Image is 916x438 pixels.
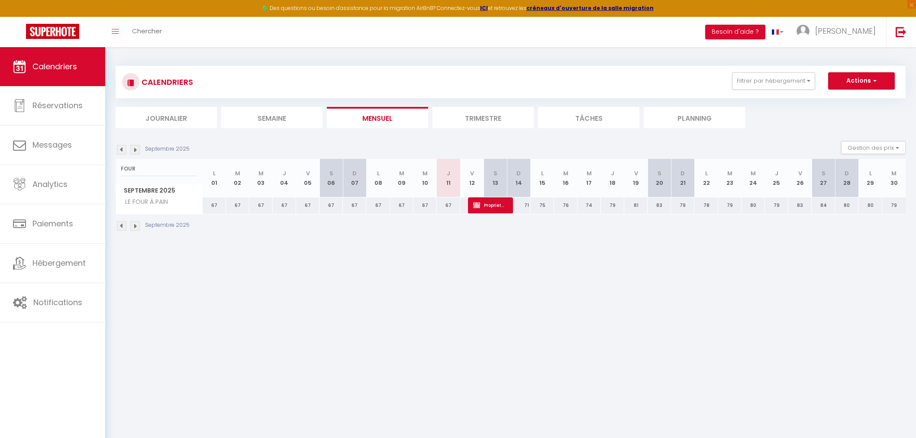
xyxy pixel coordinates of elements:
div: 79 [671,197,694,213]
div: 80 [835,197,858,213]
li: Mensuel [327,107,428,128]
abbr: D [845,169,849,177]
th: 05 [296,159,319,197]
abbr: L [869,169,872,177]
a: ICI [480,4,488,12]
th: 06 [319,159,343,197]
img: logout [896,26,906,37]
abbr: V [306,169,310,177]
div: 67 [203,197,226,213]
th: 20 [648,159,671,197]
th: 11 [437,159,460,197]
div: 67 [319,197,343,213]
button: Besoin d'aide ? [705,25,765,39]
th: 04 [273,159,296,197]
div: 79 [765,197,788,213]
th: 25 [765,159,788,197]
iframe: Chat [879,399,910,432]
span: Proprietaire Proprietaire [473,197,504,213]
div: 83 [648,197,671,213]
div: 71 [507,197,530,213]
span: Calendriers [32,61,77,72]
strong: créneaux d'ouverture de la salle migration [526,4,654,12]
div: 80 [742,197,765,213]
abbr: J [283,169,286,177]
div: 67 [296,197,319,213]
p: Septembre 2025 [145,221,190,229]
th: 03 [249,159,273,197]
th: 21 [671,159,694,197]
abbr: D [352,169,357,177]
li: Trimestre [432,107,534,128]
li: Tâches [538,107,639,128]
a: Chercher [126,17,168,47]
abbr: S [493,169,497,177]
span: Réservations [32,100,83,111]
div: 84 [812,197,835,213]
div: 80 [858,197,882,213]
abbr: M [423,169,428,177]
th: 12 [460,159,484,197]
abbr: M [563,169,568,177]
span: [PERSON_NAME] [815,26,876,36]
p: Septembre 2025 [145,145,190,153]
abbr: M [891,169,897,177]
abbr: S [658,169,661,177]
abbr: L [213,169,216,177]
th: 02 [226,159,249,197]
div: 79 [718,197,742,213]
abbr: M [587,169,592,177]
th: 07 [343,159,366,197]
abbr: S [822,169,826,177]
span: Notifications [33,297,82,308]
abbr: M [727,169,732,177]
th: 09 [390,159,413,197]
abbr: S [329,169,333,177]
th: 26 [788,159,812,197]
abbr: M [751,169,756,177]
th: 13 [484,159,507,197]
h3: CALENDRIERS [139,72,193,92]
th: 23 [718,159,742,197]
abbr: V [634,169,638,177]
th: 10 [413,159,437,197]
div: 67 [273,197,296,213]
span: LE FOUR À PAIN [117,197,170,207]
div: 67 [249,197,273,213]
th: 22 [694,159,718,197]
div: 67 [437,197,460,213]
abbr: L [705,169,708,177]
div: 79 [882,197,906,213]
abbr: M [399,169,404,177]
th: 17 [577,159,601,197]
div: 67 [413,197,437,213]
span: Septembre 2025 [116,184,202,197]
div: 76 [554,197,577,213]
button: Gestion des prix [841,141,906,154]
li: Semaine [221,107,323,128]
th: 19 [624,159,648,197]
abbr: M [235,169,240,177]
button: Actions [828,72,895,90]
th: 18 [601,159,624,197]
abbr: L [541,169,544,177]
th: 29 [858,159,882,197]
div: 67 [390,197,413,213]
th: 15 [530,159,554,197]
span: Messages [32,139,72,150]
div: 67 [366,197,390,213]
li: Planning [644,107,745,128]
div: 75 [530,197,554,213]
th: 08 [366,159,390,197]
th: 28 [835,159,858,197]
div: 79 [601,197,624,213]
abbr: D [681,169,685,177]
abbr: V [470,169,474,177]
abbr: J [611,169,614,177]
div: 67 [226,197,249,213]
abbr: J [447,169,450,177]
th: 01 [203,159,226,197]
abbr: V [798,169,802,177]
a: ... [PERSON_NAME] [790,17,887,47]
